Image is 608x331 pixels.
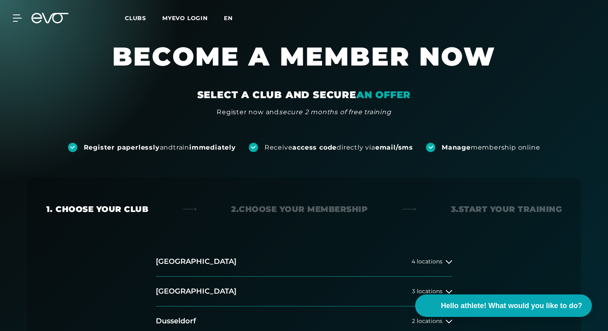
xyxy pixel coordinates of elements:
font: BECOME A MEMBER NOW [112,41,496,72]
font: and [160,144,173,151]
font: Manage [442,144,471,151]
font: 3 [412,288,415,295]
font: membership online [471,144,540,151]
font: 2 [412,317,415,325]
a: MYEVO LOGIN [162,14,208,22]
font: 2. [231,204,239,214]
font: 3. [451,204,459,214]
font: Choose your club [56,204,148,214]
font: directly via [337,144,375,151]
font: Dusseldorf [156,317,196,325]
font: [GEOGRAPHIC_DATA] [156,257,236,266]
font: en [224,14,233,22]
font: locations [417,288,443,295]
font: SELECT A CLUB AND SECURE [197,89,356,101]
font: Clubs [125,14,146,22]
font: Start your training [459,204,562,214]
font: Choose your membership [239,204,368,214]
font: train [173,144,189,151]
font: Register now and [217,108,279,116]
button: [GEOGRAPHIC_DATA]4 locations [156,247,452,277]
a: en [224,14,242,23]
font: access code [292,144,337,151]
font: email/sms [375,144,413,151]
font: [GEOGRAPHIC_DATA] [156,287,236,296]
font: Register paperlessly [84,144,160,151]
font: Receive [265,144,293,151]
font: immediately [189,144,236,151]
font: 1. [46,204,52,214]
font: secure 2 months of free training [279,108,391,116]
font: 4 [412,258,415,265]
font: locations [417,317,443,325]
font: Hello athlete! What would you like to do? [441,302,582,310]
button: Hello athlete! What would you like to do? [415,294,592,317]
font: AN OFFER [356,89,411,101]
font: locations [417,258,443,265]
a: Clubs [125,14,162,22]
button: [GEOGRAPHIC_DATA]3 locations [156,277,452,306]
